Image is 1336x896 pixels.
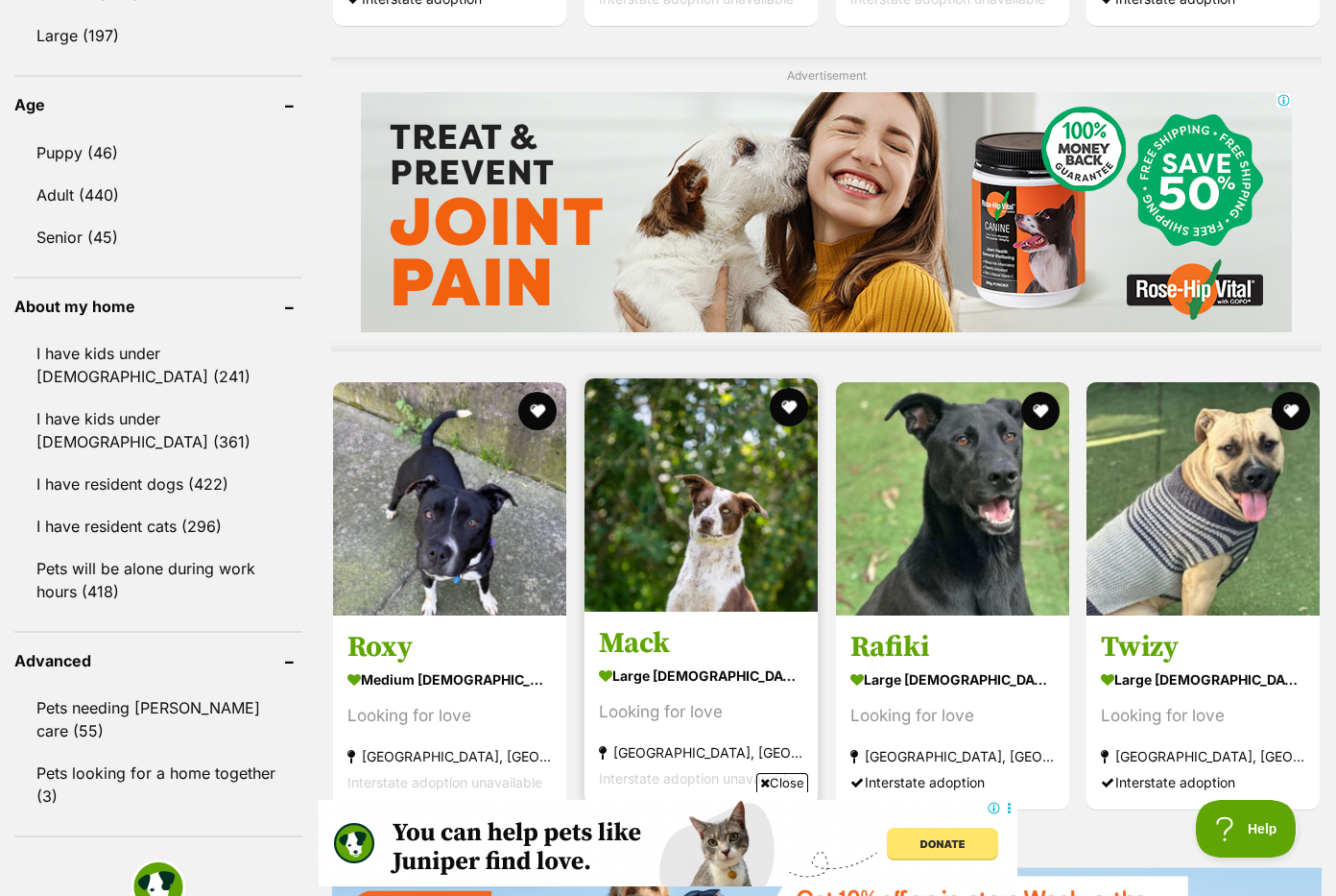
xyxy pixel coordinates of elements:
div: Looking for love [850,703,1055,729]
a: I have kids under [DEMOGRAPHIC_DATA] (241) [14,333,302,397]
a: I have kids under [DEMOGRAPHIC_DATA] (361) [14,399,302,462]
a: Large (197) [14,15,302,56]
iframe: Advertisement [319,800,1017,886]
h3: Mack [599,625,803,662]
a: Mack large [DEMOGRAPHIC_DATA] Dog Looking for love [GEOGRAPHIC_DATA], [GEOGRAPHIC_DATA] Interstat... [584,611,818,806]
a: Twizy large [DEMOGRAPHIC_DATA] Dog Looking for love [GEOGRAPHIC_DATA], [GEOGRAPHIC_DATA] Intersta... [1086,615,1320,810]
span: Interstate adoption unavailable [599,770,794,787]
a: I have resident cats (296) [14,506,302,546]
h3: Rafiki [850,629,1055,666]
button: favourite [518,392,557,430]
strong: medium [DEMOGRAPHIC_DATA] Dog [347,666,552,693]
button: favourite [770,388,808,426]
strong: [GEOGRAPHIC_DATA], [GEOGRAPHIC_DATA] [850,743,1055,769]
img: Mack - Bull Arab x Australian Kelpie Dog [584,378,818,612]
strong: large [DEMOGRAPHIC_DATA] Dog [1101,666,1305,693]
div: Interstate adoption [1101,769,1305,795]
a: Pets looking for a home together (3) [14,753,302,816]
a: Senior (45) [14,217,302,257]
header: About my home [14,298,302,315]
img: Twizy - Bullmastiff Dog [1086,382,1320,616]
span: Interstate adoption unavailable [347,774,542,790]
iframe: Advertisement [361,92,1292,332]
a: I have resident dogs (422) [14,464,302,504]
img: Rafiki - German Shepherd Dog [836,382,1069,616]
a: Roxy medium [DEMOGRAPHIC_DATA] Dog Looking for love [GEOGRAPHIC_DATA], [GEOGRAPHIC_DATA] Intersta... [333,615,566,810]
div: Looking for love [347,703,552,729]
h3: Roxy [347,629,552,666]
div: Looking for love [1101,703,1305,729]
a: Pets will be alone during work hours (418) [14,548,302,612]
strong: [GEOGRAPHIC_DATA], [GEOGRAPHIC_DATA] [347,743,552,769]
strong: [GEOGRAPHIC_DATA], [GEOGRAPHIC_DATA] [1101,743,1305,769]
div: Advertisement [331,57,1322,351]
h3: Twizy [1101,629,1305,666]
strong: large [DEMOGRAPHIC_DATA] Dog [850,666,1055,693]
span: Close [756,773,808,792]
a: Puppy (46) [14,133,302,173]
header: Age [14,96,302,113]
button: favourite [1272,392,1310,430]
a: Pets needing [PERSON_NAME] care (55) [14,688,302,751]
strong: large [DEMOGRAPHIC_DATA] Dog [599,662,803,690]
div: Interstate adoption [850,769,1055,795]
strong: [GEOGRAPHIC_DATA], [GEOGRAPHIC_DATA] [599,739,803,765]
header: Advanced [14,652,302,669]
a: Adult (440) [14,175,302,215]
a: Rafiki large [DEMOGRAPHIC_DATA] Dog Looking for love [GEOGRAPHIC_DATA], [GEOGRAPHIC_DATA] Interst... [836,615,1069,810]
img: Roxy - Staffordshire Bull Terrier Dog [333,382,566,616]
iframe: Help Scout Beacon - Open [1196,800,1298,858]
div: Looking for love [599,699,803,725]
button: favourite [1020,392,1059,430]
